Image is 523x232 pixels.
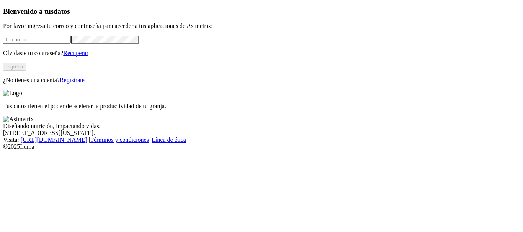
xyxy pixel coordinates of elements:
a: [URL][DOMAIN_NAME] [21,136,87,143]
a: Recuperar [63,50,88,56]
div: Visita : | | [3,136,520,143]
div: © 2025 Iluma [3,143,520,150]
div: Diseñando nutrición, impactando vidas. [3,123,520,130]
p: Por favor ingresa tu correo y contraseña para acceder a tus aplicaciones de Asimetrix: [3,23,520,29]
a: Términos y condiciones [90,136,149,143]
p: Tus datos tienen el poder de acelerar la productividad de tu granja. [3,103,520,110]
div: [STREET_ADDRESS][US_STATE]. [3,130,520,136]
span: datos [54,7,70,15]
button: Ingresa [3,63,26,71]
a: Regístrate [60,77,85,83]
p: Olvidaste tu contraseña? [3,50,520,57]
img: Logo [3,90,22,97]
a: Línea de ética [152,136,186,143]
h3: Bienvenido a tus [3,7,520,16]
input: Tu correo [3,36,71,44]
p: ¿No tienes una cuenta? [3,77,520,84]
img: Asimetrix [3,116,34,123]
